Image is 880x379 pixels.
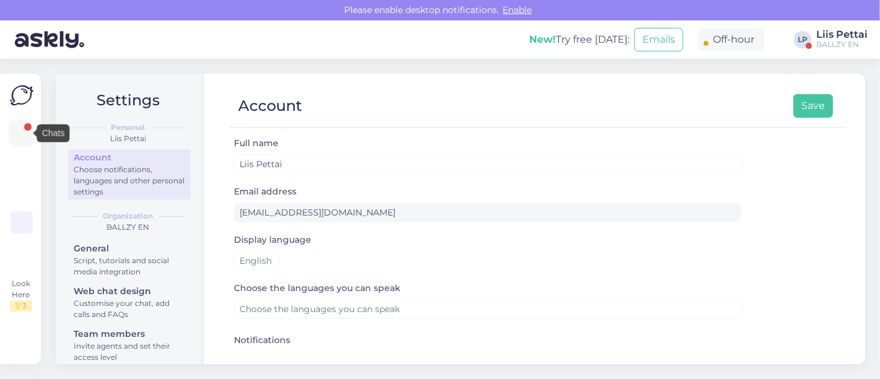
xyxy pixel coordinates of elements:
[66,222,191,233] div: BALLZY EN
[238,94,302,118] div: Account
[234,155,741,174] input: Enter name
[74,164,185,198] div: Choose notifications, languages and other personal settings
[10,84,33,107] img: Askly Logo
[10,300,32,311] div: 1 / 3
[74,255,185,277] div: Script, tutorials and social media integration
[66,133,191,144] div: Liis Pettai
[234,137,278,150] label: Full name
[66,89,191,112] h2: Settings
[74,151,185,164] div: Account
[234,334,295,347] label: Notifications
[234,251,280,271] a: English
[234,185,296,198] label: Email address
[529,33,556,45] b: New!
[816,40,868,50] div: BALLZY EN
[794,31,811,48] div: LP
[37,124,70,142] div: Chats
[234,203,741,222] input: Enter email
[239,255,272,268] span: English
[267,352,464,372] label: Get email when customer starts a chat
[111,122,145,133] b: Personal
[68,326,191,365] a: Team membersInvite agents and set their access level
[793,94,833,118] button: Save
[634,28,683,51] button: Emails
[74,328,185,341] div: Team members
[74,242,185,255] div: General
[68,240,191,279] a: GeneralScript, tutorials and social media integration
[68,283,191,322] a: Web chat designCustomise your chat, add calls and FAQs
[816,30,873,50] a: Liis PettaiBALLZY EN
[103,211,153,222] b: Organization
[234,233,311,246] label: Display language
[816,30,868,40] div: Liis Pettai
[499,4,536,15] span: Enable
[74,285,185,298] div: Web chat design
[239,303,400,315] span: Choose the languages you can speak
[234,300,741,319] a: Choose the languages you can speak
[10,278,32,311] div: Look Here
[698,28,764,51] div: Off-hour
[74,298,185,320] div: Customise your chat, add calls and FAQs
[529,32,629,47] div: Try free [DATE]:
[74,341,185,363] div: Invite agents and set their access level
[68,149,191,199] a: AccountChoose notifications, languages and other personal settings
[234,282,405,295] label: Choose the languages you can speak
